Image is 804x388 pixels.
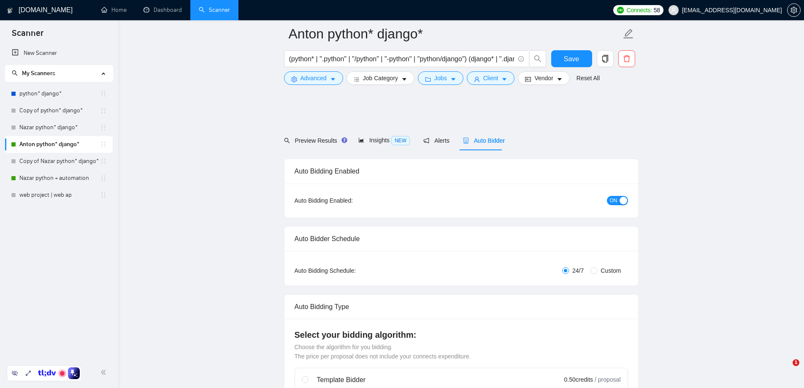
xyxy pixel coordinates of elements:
[5,102,113,119] li: Copy of python* django*
[597,50,614,67] button: copy
[401,76,407,82] span: caret-down
[295,295,628,319] div: Auto Bidding Type
[671,7,677,13] span: user
[100,141,107,148] span: holder
[100,90,107,97] span: holder
[5,27,50,45] span: Scanner
[143,6,182,14] a: dashboardDashboard
[534,73,553,83] span: Vendor
[518,56,524,62] span: info-circle
[467,71,515,85] button: userClientcaret-down
[483,73,498,83] span: Client
[450,76,456,82] span: caret-down
[100,158,107,165] span: holder
[19,170,100,187] a: Nazar python + automation
[434,73,447,83] span: Jobs
[7,4,13,17] img: logo
[19,136,100,153] a: Anton python* django*
[295,227,628,251] div: Auto Bidder Schedule
[5,170,113,187] li: Nazar python + automation
[289,54,514,64] input: Search Freelance Jobs...
[19,153,100,170] a: Copy of Nazar python* django*
[595,375,620,384] span: / proposal
[425,76,431,82] span: folder
[284,71,343,85] button: settingAdvancedcaret-down
[363,73,398,83] span: Job Category
[530,55,546,62] span: search
[474,76,480,82] span: user
[19,119,100,136] a: Nazar python* django*
[19,85,100,102] a: python* django*
[391,136,410,145] span: NEW
[12,70,55,77] span: My Scanners
[775,359,796,380] iframe: Intercom live chat
[100,107,107,114] span: holder
[597,55,613,62] span: copy
[12,70,18,76] span: search
[330,76,336,82] span: caret-down
[518,71,569,85] button: idcardVendorcaret-down
[597,266,624,275] span: Custom
[463,138,469,144] span: robot
[577,73,600,83] a: Reset All
[291,76,297,82] span: setting
[19,187,100,203] a: web project | web ap
[5,119,113,136] li: Nazar python* django*
[423,137,449,144] span: Alerts
[19,102,100,119] a: Copy of python* django*
[623,28,634,39] span: edit
[295,344,471,360] span: Choose the algorithm for you bidding. The price per proposal does not include your connects expen...
[5,45,113,62] li: New Scanner
[22,70,55,77] span: My Scanners
[295,159,628,183] div: Auto Bidding Enabled
[300,73,327,83] span: Advanced
[100,175,107,182] span: holder
[610,196,617,205] span: ON
[284,138,290,144] span: search
[100,368,109,377] span: double-left
[341,136,348,144] div: Tooltip anchor
[358,137,410,144] span: Insights
[619,55,635,62] span: delete
[787,3,801,17] button: setting
[295,266,406,275] div: Auto Bidding Schedule:
[529,50,546,67] button: search
[423,138,429,144] span: notification
[569,266,587,275] span: 24/7
[551,50,592,67] button: Save
[100,124,107,131] span: holder
[626,5,652,15] span: Connects:
[654,5,660,15] span: 58
[354,76,360,82] span: bars
[347,71,414,85] button: barsJob Categorycaret-down
[5,85,113,102] li: python* django*
[100,192,107,198] span: holder
[617,7,624,14] img: upwork-logo.png
[358,137,364,143] span: area-chart
[564,54,579,64] span: Save
[618,50,635,67] button: delete
[295,196,406,205] div: Auto Bidding Enabled:
[5,187,113,203] li: web project | web ap
[5,136,113,153] li: Anton python* django*
[418,71,463,85] button: folderJobscaret-down
[317,375,513,385] div: Template Bidder
[564,375,593,384] span: 0.50 credits
[199,6,230,14] a: searchScanner
[501,76,507,82] span: caret-down
[525,76,531,82] span: idcard
[295,329,628,341] h4: Select your bidding algorithm:
[12,45,106,62] a: New Scanner
[101,6,127,14] a: homeHome
[793,359,799,366] span: 1
[463,137,505,144] span: Auto Bidder
[787,7,801,14] a: setting
[5,153,113,170] li: Copy of Nazar python* django*
[289,23,621,44] input: Scanner name...
[557,76,563,82] span: caret-down
[284,137,345,144] span: Preview Results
